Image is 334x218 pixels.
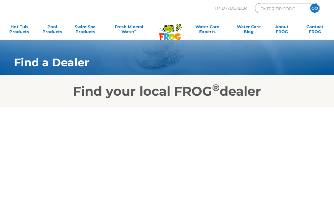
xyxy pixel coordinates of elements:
[39,24,65,37] a: PoolProducts
[14,56,297,69] h1: Find a Dealer
[269,24,295,37] a: AboutFROG
[310,4,319,13] input: GO
[156,16,185,41] img: Frog Products Logo
[302,24,328,37] a: ContactFROG
[186,24,229,37] a: Water CareExperts
[212,82,220,94] sup: ®
[236,24,262,37] a: Water CareBlog
[135,29,137,32] sup: ∞
[6,24,32,37] a: Hot TubProducts
[105,24,152,37] a: Fresh MineralWater∞
[5,83,329,99] h2: Find your local FROG dealer
[72,24,98,37] a: Swim SpaProducts
[215,3,247,13] p: Find A Dealer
